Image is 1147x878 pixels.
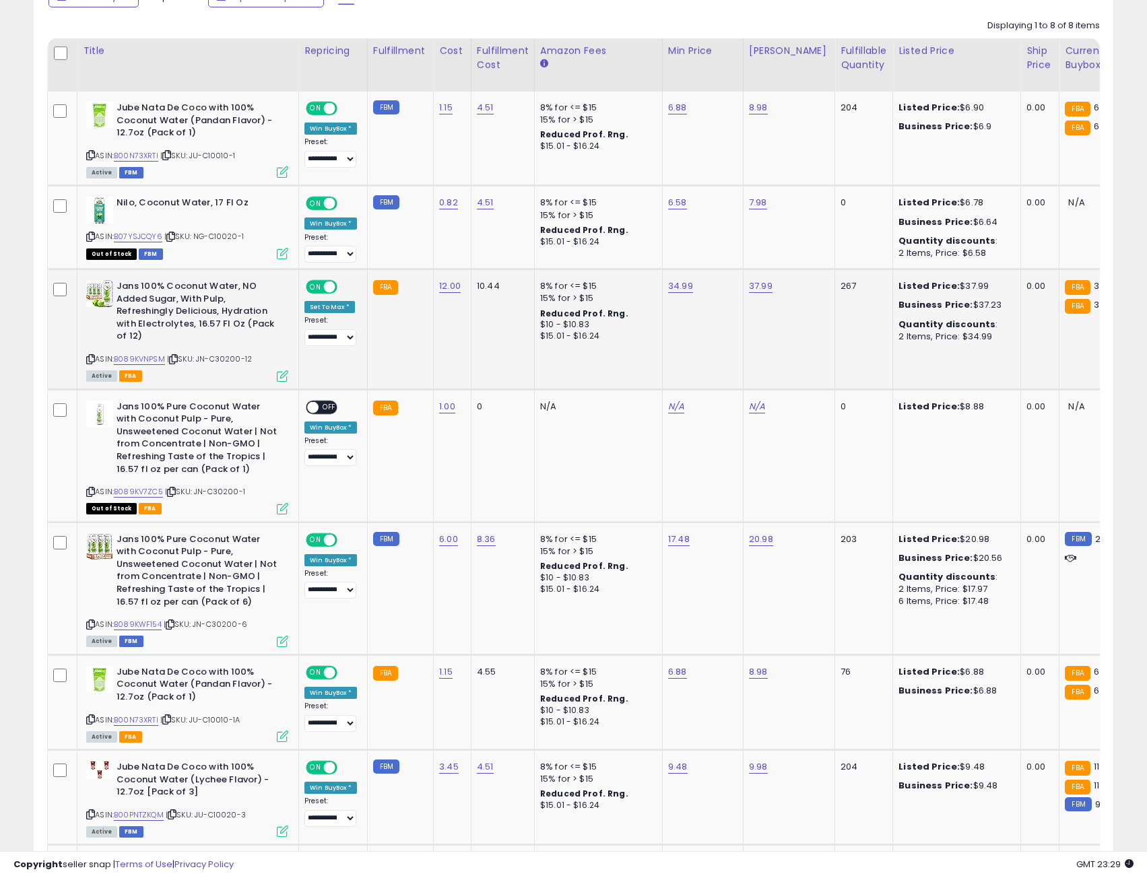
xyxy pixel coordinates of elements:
div: Win BuyBox * [304,217,357,230]
strong: Copyright [13,858,63,871]
a: 0.82 [439,196,458,209]
small: Amazon Fees. [540,58,548,70]
a: 1.15 [439,101,453,114]
span: OFF [319,401,340,413]
b: Listed Price: [898,760,960,773]
b: Listed Price: [898,533,960,545]
div: ASIN: [86,197,288,258]
span: FBA [119,370,142,382]
small: FBM [373,100,399,114]
span: FBA [119,731,142,743]
b: Jans 100% Pure Coconut Water with Coconut Pulp - Pure, Unsweetened Coconut Water | Not from Conce... [117,533,280,611]
b: Quantity discounts [898,234,995,247]
div: 0 [841,197,882,209]
small: FBA [1065,666,1090,681]
b: Jube Nata De Coco with 100% Coconut Water (Pandan Flavor) - 12.7oz (Pack of 1) [117,666,280,707]
div: ASIN: [86,401,288,513]
span: ON [307,198,324,209]
a: 4.51 [477,196,494,209]
span: OFF [335,667,357,678]
div: $37.99 [898,280,1010,292]
div: 15% for > $15 [540,678,652,690]
div: Ship Price [1026,44,1053,72]
b: Listed Price: [898,196,960,209]
div: ASIN: [86,533,288,646]
div: Set To Max * [304,301,355,313]
div: ASIN: [86,102,288,176]
b: Jube Nata De Coco with 100% Coconut Water (Lychee Flavor) - 12.7oz [Pack of 3] [117,761,280,802]
div: 0.00 [1026,666,1049,678]
span: OFF [335,103,357,114]
a: N/A [749,400,765,413]
div: Win BuyBox * [304,421,357,434]
b: Reduced Prof. Rng. [540,129,628,140]
small: FBA [1065,780,1090,795]
div: Win BuyBox * [304,554,357,566]
a: N/A [668,400,684,413]
a: 9.48 [668,760,688,774]
span: All listings currently available for purchase on Amazon [86,826,117,838]
b: Jans 100% Coconut Water, NO Added Sugar, With Pulp, Refreshingly Delicious, Hydration with Electr... [117,280,280,346]
span: FBA [139,503,162,514]
div: N/A [540,401,652,413]
a: 17.48 [668,533,690,546]
b: Reduced Prof. Rng. [540,308,628,319]
span: OFF [335,281,357,293]
div: Preset: [304,233,357,263]
b: Reduced Prof. Rng. [540,693,628,704]
span: N/A [1068,400,1084,413]
div: 8% for <= $15 [540,666,652,678]
img: 41J24aVKnkL._SL40_.jpg [86,666,113,693]
div: $6.90 [898,102,1010,114]
div: $6.78 [898,197,1010,209]
div: $6.64 [898,216,1010,228]
b: Quantity discounts [898,318,995,331]
span: | SKU: NG-C10020-1 [164,231,244,242]
div: $10 - $10.83 [540,572,652,584]
div: Current Buybox Price [1065,44,1134,72]
div: $15.01 - $16.24 [540,141,652,152]
div: 8% for <= $15 [540,197,652,209]
a: 1.15 [439,665,453,679]
span: ON [307,103,324,114]
img: 41J24aVKnkL._SL40_.jpg [86,102,113,129]
div: seller snap | | [13,858,234,871]
span: 2025-10-6 23:29 GMT [1076,858,1134,871]
small: FBA [1065,102,1090,116]
div: Amazon Fees [540,44,657,58]
div: 4.55 [477,666,524,678]
span: 9.48 [1095,798,1115,811]
span: ON [307,762,324,774]
span: N/A [1068,196,1084,209]
div: $20.98 [898,533,1010,545]
div: Preset: [304,702,357,732]
div: Win BuyBox * [304,687,357,699]
span: All listings currently available for purchase on Amazon [86,731,117,743]
span: | SKU: JU-C10010-1A [160,714,240,725]
div: 0.00 [1026,102,1049,114]
a: 7.98 [749,196,767,209]
div: Preset: [304,797,357,827]
div: $6.9 [898,121,1010,133]
a: 12.00 [439,279,461,293]
a: Privacy Policy [174,858,234,871]
b: Business Price: [898,779,973,792]
small: FBM [373,532,399,546]
span: All listings currently available for purchase on Amazon [86,167,117,178]
div: 204 [841,102,882,114]
div: 8% for <= $15 [540,533,652,545]
a: B07YSJCQY6 [114,231,162,242]
div: Preset: [304,137,357,168]
div: 2 Items, Price: $6.58 [898,247,1010,259]
div: Preset: [304,569,357,599]
a: 8.98 [749,665,768,679]
div: 76 [841,666,882,678]
div: 0.00 [1026,401,1049,413]
span: All listings currently available for purchase on Amazon [86,370,117,382]
div: $9.48 [898,780,1010,792]
div: Title [83,44,293,58]
b: Listed Price: [898,665,960,678]
span: | SKU: JN-C30200-1 [165,486,245,497]
span: | SKU: JN-C30200-6 [164,619,247,630]
span: All listings currently available for purchase on Amazon [86,636,117,647]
